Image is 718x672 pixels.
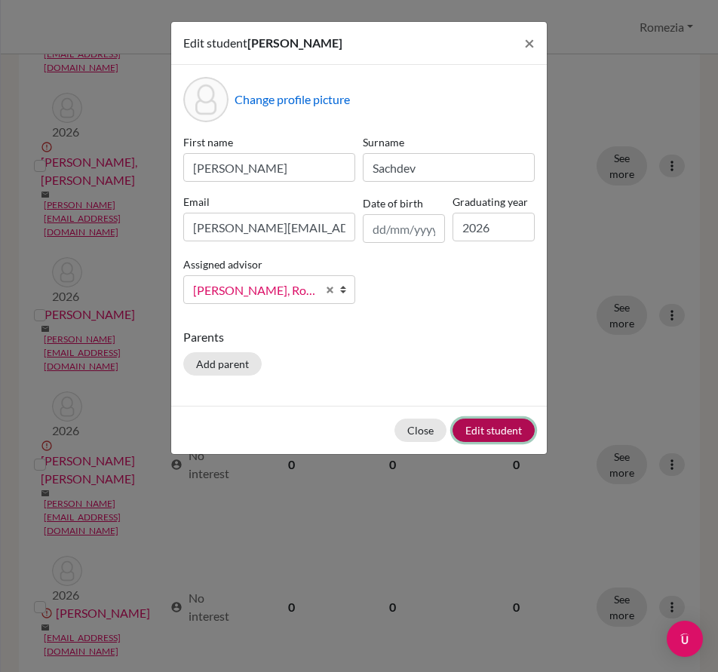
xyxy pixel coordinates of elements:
[183,134,355,150] label: First name
[394,419,446,442] button: Close
[512,22,547,64] button: Close
[183,35,247,50] span: Edit student
[183,328,535,346] p: Parents
[183,256,262,272] label: Assigned advisor
[183,77,229,122] div: Profile picture
[183,194,355,210] label: Email
[363,195,423,211] label: Date of birth
[247,35,342,50] span: [PERSON_NAME]
[363,214,445,243] input: dd/mm/yyyy
[193,281,317,300] span: [PERSON_NAME], Romezia
[453,194,535,210] label: Graduating year
[363,134,535,150] label: Surname
[183,352,262,376] button: Add parent
[524,32,535,54] span: ×
[453,419,535,442] button: Edit student
[667,621,703,657] div: Open Intercom Messenger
